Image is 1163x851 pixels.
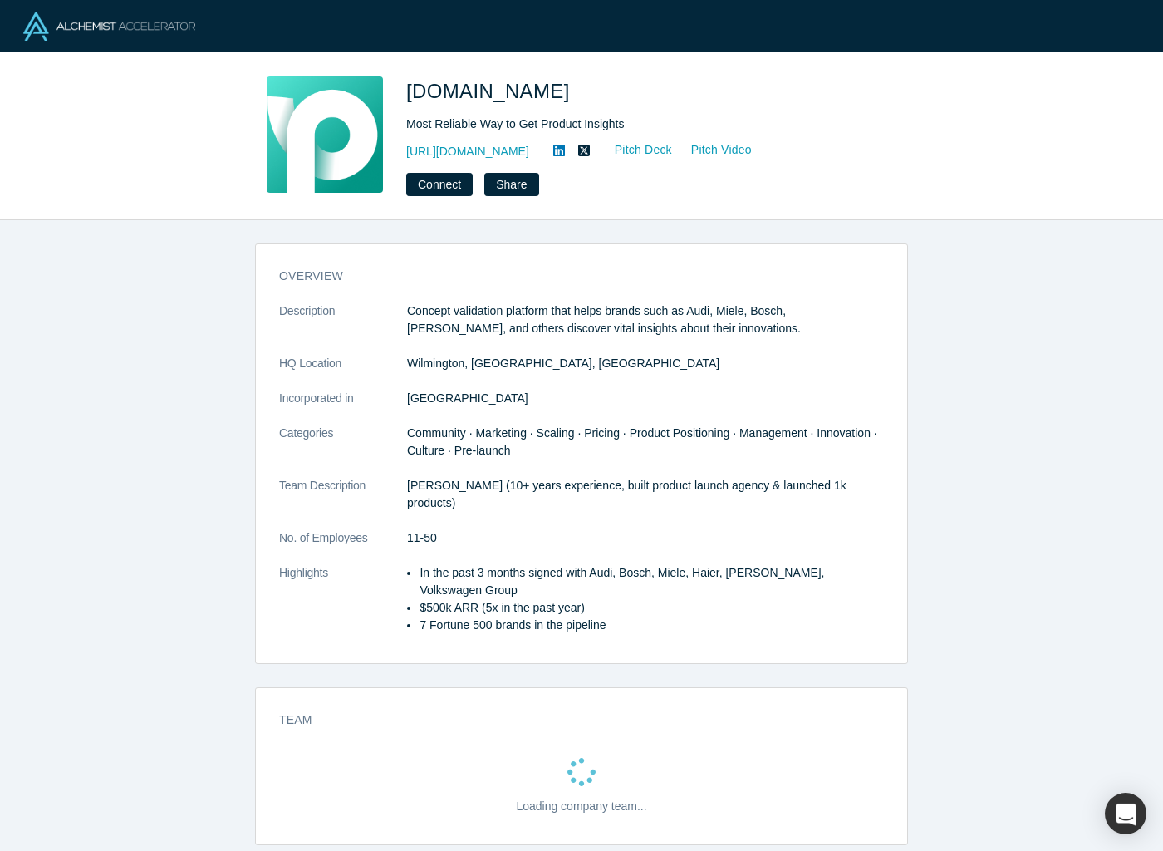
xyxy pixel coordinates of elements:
dd: [GEOGRAPHIC_DATA] [407,390,884,407]
img: Prelaunch.com's Logo [267,76,383,193]
dt: Description [279,303,407,355]
button: Share [484,173,538,196]
dt: No. of Employees [279,529,407,564]
p: Loading company team... [516,798,646,815]
button: Connect [406,173,473,196]
img: Alchemist Logo [23,12,195,41]
dt: Categories [279,425,407,477]
a: [URL][DOMAIN_NAME] [406,143,529,160]
li: 7 Fortune 500 brands in the pipeline [420,617,884,634]
span: [DOMAIN_NAME] [406,80,576,102]
li: In the past 3 months signed with Audi, Bosch, Miele, Haier, [PERSON_NAME], Volkswagen Group [420,564,884,599]
dt: Highlights [279,564,407,652]
h3: overview [279,268,861,285]
dt: Team Description [279,477,407,529]
dd: Wilmington, [GEOGRAPHIC_DATA], [GEOGRAPHIC_DATA] [407,355,884,372]
li: $500k ARR (5x in the past year) [420,599,884,617]
div: Most Reliable Way to Get Product Insights [406,116,871,133]
h3: Team [279,711,861,729]
dd: 11-50 [407,529,884,547]
p: Concept validation platform that helps brands such as Audi, Miele, Bosch, [PERSON_NAME], and othe... [407,303,884,337]
p: [PERSON_NAME] (10+ years experience, built product launch agency & launched 1k products) [407,477,884,512]
a: Pitch Video [673,140,753,160]
span: Community · Marketing · Scaling · Pricing · Product Positioning · Management · Innovation · Cultu... [407,426,877,457]
dt: Incorporated in [279,390,407,425]
a: Pitch Deck [596,140,673,160]
dt: HQ Location [279,355,407,390]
